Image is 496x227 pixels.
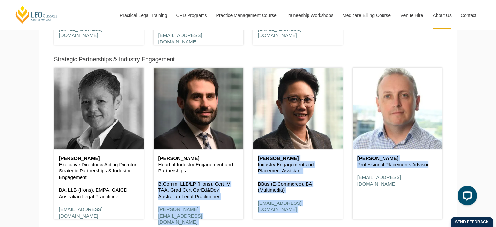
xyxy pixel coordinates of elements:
p: Executive Director & Acting Director Strategic Partnerships & Industry Engagement [59,161,139,181]
p: BBus (E-Commerce), BA (Multimedia) [258,181,338,193]
a: [EMAIL_ADDRESS][DOMAIN_NAME] [258,200,302,212]
a: [EMAIL_ADDRESS][DOMAIN_NAME] [59,206,103,219]
a: Practical Legal Training [115,1,172,29]
h6: [PERSON_NAME] [357,156,437,161]
p: B.Comm, LLB/LP (Hons), Cert IV TAA, Grad Cert CarEd&Dev Australian Legal Practitioner [158,181,238,200]
a: [EMAIL_ADDRESS][DOMAIN_NAME] [357,174,401,186]
a: [PERSON_NAME] Centre for Law [15,5,58,24]
a: Traineeship Workshops [281,1,338,29]
a: Practice Management Course [211,1,281,29]
a: Medicare Billing Course [338,1,396,29]
a: Contact [456,1,481,29]
a: CPD Programs [171,1,211,29]
a: Venue Hire [396,1,428,29]
a: [EMAIL_ADDRESS][DOMAIN_NAME] [59,26,103,38]
a: About Us [428,1,456,29]
h6: [PERSON_NAME] [158,156,238,161]
h6: [PERSON_NAME] [59,156,139,161]
a: [EMAIL_ADDRESS][DOMAIN_NAME] [258,26,302,38]
a: [PERSON_NAME][EMAIL_ADDRESS][DOMAIN_NAME] [158,206,202,225]
h5: Strategic Partnerships & Industry Engagement [54,57,175,63]
h6: [PERSON_NAME] [258,156,338,161]
iframe: LiveChat chat widget [452,183,480,211]
a: [EMAIL_ADDRESS][DOMAIN_NAME] [158,32,202,44]
p: BA, LLB (Hons), EMPA, GAICD Australian Legal Practitioner [59,187,139,200]
p: Industry Engagement and Placement Assistant [258,161,338,174]
p: Professional Placements Advisor [357,161,437,168]
p: Head of Industry Engagement and Partnerships [158,161,238,174]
